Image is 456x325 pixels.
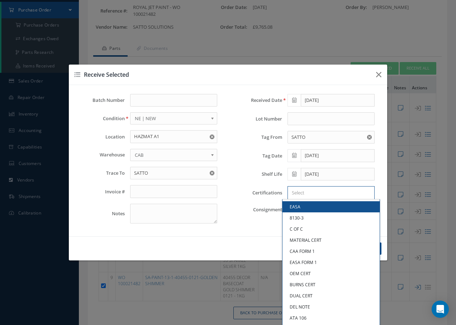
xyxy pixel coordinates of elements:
a: CAA FORM 1 [282,246,380,257]
label: Shelf Life [233,171,282,177]
svg: Reset [210,135,214,139]
label: Tag Date [233,153,282,159]
a: EASA [282,201,380,212]
button: Reset [366,131,375,144]
a: EASA FORM 1 [282,257,380,268]
a: MATERIAL CERT [282,235,380,246]
label: Notes [76,211,125,216]
input: Location [130,130,217,143]
label: Warehouse [76,152,125,157]
label: Batch Number [76,98,125,103]
label: Location [76,134,125,140]
a: C OF C [282,223,380,235]
svg: Reset [210,171,214,175]
label: Consignment [233,207,282,212]
label: Invoice # [76,189,125,194]
span: Receive Selected [84,71,129,79]
div: Open Intercom Messenger [432,301,449,318]
input: Search for option [289,189,370,197]
button: Reset [208,167,217,180]
a: DUAL CERT [282,290,380,301]
label: Certifications [233,190,282,196]
label: Received Date [233,98,282,103]
input: Trace To [130,167,217,180]
a: 8130-3 [282,212,380,223]
a: ATA 106 [282,312,380,324]
label: Lot Number [233,116,282,122]
label: Tag From [233,135,282,140]
label: Condition [76,116,125,121]
a: OEM CERT [282,268,380,279]
a: DEL NOTE [282,301,380,312]
svg: Reset [367,135,372,140]
label: Trace To [76,170,125,176]
button: Reset [208,130,217,143]
span: NE | NEW [135,114,208,123]
a: BURNS CERT [282,279,380,290]
input: Tag From [288,131,375,144]
span: CAB [135,151,208,159]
